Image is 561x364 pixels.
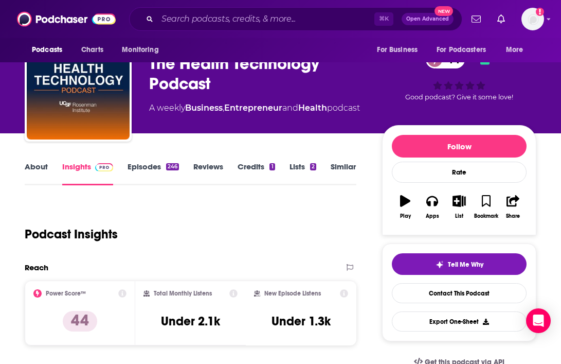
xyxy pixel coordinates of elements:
span: Tell Me Why [448,261,483,269]
a: Similar [331,162,356,185]
button: open menu [25,40,76,60]
img: User Profile [521,8,544,30]
span: Open Advanced [406,16,449,22]
button: tell me why sparkleTell Me Why [392,253,527,275]
span: For Podcasters [437,43,486,57]
a: Contact This Podcast [392,283,527,303]
h2: Power Score™ [46,290,86,297]
div: Share [506,213,520,219]
span: Monitoring [122,43,158,57]
button: Share [500,188,527,226]
div: 44Good podcast? Give it some love! [382,44,536,108]
img: Podchaser - Follow, Share and Rate Podcasts [17,9,116,29]
span: For Business [377,43,418,57]
img: The Health Technology Podcast [27,37,130,140]
button: Follow [392,135,527,158]
h3: Under 1.3k [272,314,331,329]
div: Rate [392,162,527,183]
span: Good podcast? Give it some love! [405,93,513,101]
button: open menu [430,40,501,60]
button: Show profile menu [521,8,544,30]
p: 44 [63,311,97,332]
span: Charts [81,43,103,57]
img: Podchaser Pro [95,163,113,171]
span: ⌘ K [374,12,393,26]
button: List [446,188,473,226]
h2: Reach [25,263,48,272]
a: Credits1 [238,162,275,185]
a: Episodes246 [128,162,179,185]
button: open menu [370,40,430,60]
span: , [223,103,224,113]
h3: Under 2.1k [161,314,220,329]
div: A weekly podcast [149,102,360,114]
input: Search podcasts, credits, & more... [157,11,374,27]
button: open menu [499,40,536,60]
h2: Total Monthly Listens [154,290,212,297]
button: Play [392,188,419,226]
a: About [25,162,48,185]
span: Podcasts [32,43,62,57]
div: 1 [269,163,275,170]
div: Search podcasts, credits, & more... [129,7,462,31]
button: Open AdvancedNew [402,13,454,25]
div: Apps [426,213,439,219]
h1: Podcast Insights [25,227,118,242]
span: and [282,103,298,113]
svg: Add a profile image [536,8,544,16]
div: Open Intercom Messenger [526,308,551,333]
span: Logged in as weareheadstart [521,8,544,30]
div: List [455,213,463,219]
img: tell me why sparkle [436,261,444,269]
a: Show notifications dropdown [493,10,509,28]
button: Bookmark [473,188,499,226]
h2: New Episode Listens [264,290,321,297]
span: New [435,6,453,16]
button: Export One-Sheet [392,311,527,332]
div: Play [400,213,411,219]
a: Business [185,103,223,113]
a: Health [298,103,327,113]
span: More [506,43,523,57]
div: 246 [166,163,179,170]
a: Charts [75,40,110,60]
div: 2 [310,163,316,170]
button: Apps [419,188,445,226]
a: InsightsPodchaser Pro [62,162,113,185]
a: Reviews [193,162,223,185]
a: Lists2 [289,162,316,185]
button: open menu [115,40,172,60]
a: Entrepreneur [224,103,282,113]
a: Show notifications dropdown [467,10,485,28]
div: Bookmark [474,213,498,219]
